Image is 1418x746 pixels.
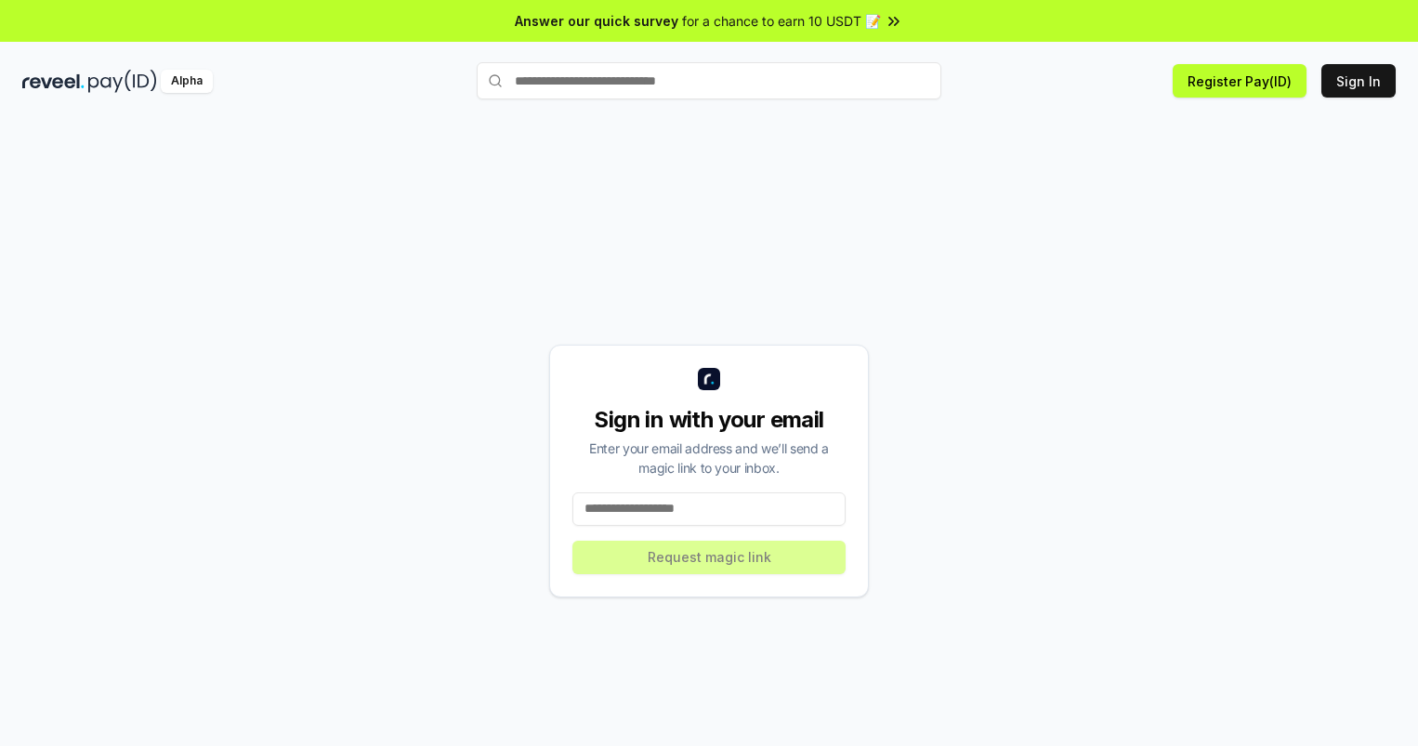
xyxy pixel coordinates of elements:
span: Answer our quick survey [515,11,678,31]
img: logo_small [698,368,720,390]
button: Register Pay(ID) [1173,64,1306,98]
span: for a chance to earn 10 USDT 📝 [682,11,881,31]
div: Alpha [161,70,213,93]
img: reveel_dark [22,70,85,93]
div: Enter your email address and we’ll send a magic link to your inbox. [572,438,846,478]
button: Sign In [1321,64,1396,98]
img: pay_id [88,70,157,93]
div: Sign in with your email [572,405,846,435]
